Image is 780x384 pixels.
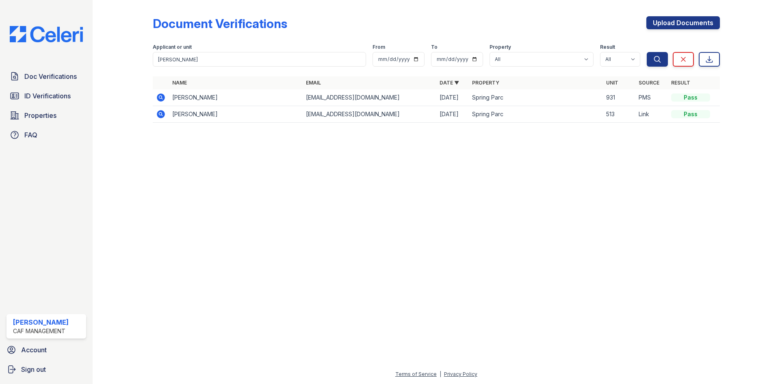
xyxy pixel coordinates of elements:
span: Doc Verifications [24,72,77,81]
td: [DATE] [436,106,469,123]
a: Result [671,80,690,86]
td: PMS [635,89,668,106]
div: Document Verifications [153,16,287,31]
a: FAQ [6,127,86,143]
a: Terms of Service [395,371,437,377]
span: Account [21,345,47,355]
label: Property [490,44,511,50]
td: [EMAIL_ADDRESS][DOMAIN_NAME] [303,89,436,106]
a: Properties [6,107,86,124]
td: 931 [603,89,635,106]
a: Account [3,342,89,358]
div: [PERSON_NAME] [13,317,69,327]
td: Spring Parc [469,89,602,106]
td: Link [635,106,668,123]
div: | [440,371,441,377]
a: Sign out [3,361,89,377]
a: Name [172,80,187,86]
a: ID Verifications [6,88,86,104]
td: [EMAIL_ADDRESS][DOMAIN_NAME] [303,106,436,123]
div: CAF Management [13,327,69,335]
td: Spring Parc [469,106,602,123]
a: Unit [606,80,618,86]
input: Search by name, email, or unit number [153,52,366,67]
label: Result [600,44,615,50]
a: Upload Documents [646,16,720,29]
td: [DATE] [436,89,469,106]
a: Doc Verifications [6,68,86,85]
a: Email [306,80,321,86]
a: Property [472,80,499,86]
td: [PERSON_NAME] [169,89,303,106]
div: Pass [671,93,710,102]
div: Pass [671,110,710,118]
span: Sign out [21,364,46,374]
a: Date ▼ [440,80,459,86]
td: 513 [603,106,635,123]
a: Privacy Policy [444,371,477,377]
label: Applicant or unit [153,44,192,50]
span: FAQ [24,130,37,140]
td: [PERSON_NAME] [169,106,303,123]
span: ID Verifications [24,91,71,101]
label: From [373,44,385,50]
span: Properties [24,111,56,120]
a: Source [639,80,659,86]
img: CE_Logo_Blue-a8612792a0a2168367f1c8372b55b34899dd931a85d93a1a3d3e32e68fde9ad4.png [3,26,89,42]
label: To [431,44,438,50]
